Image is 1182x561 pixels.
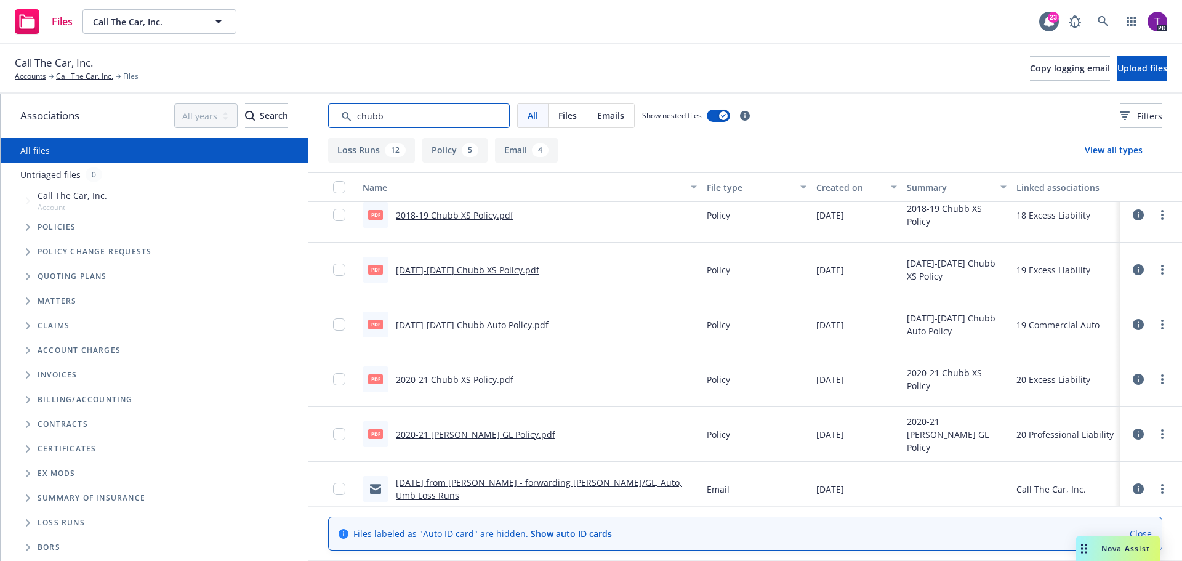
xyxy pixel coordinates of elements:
span: Filters [1137,110,1162,123]
span: [DATE] [816,264,844,276]
div: Created on [816,181,884,194]
a: Search [1091,9,1116,34]
span: Filters [1120,110,1162,123]
span: Quoting plans [38,273,107,280]
button: Name [358,172,702,202]
div: Name [363,181,683,194]
span: Nova Assist [1101,543,1150,554]
div: Search [245,104,288,127]
button: Policy [422,138,488,163]
a: 2020-21 Chubb XS Policy.pdf [396,374,513,385]
span: 2018-19 Chubb XS Policy [907,202,1006,228]
span: Files [558,109,577,122]
input: Toggle Row Selected [333,264,345,276]
button: SearchSearch [245,103,288,128]
a: more [1155,482,1170,496]
button: Created on [811,172,903,202]
a: Untriaged files [20,168,81,181]
div: 20 Professional Liability [1016,428,1114,441]
span: [DATE] [816,428,844,441]
button: Summary [902,172,1011,202]
div: Tree Example [1,187,308,387]
span: Call The Car, Inc. [93,15,199,28]
span: Matters [38,297,76,305]
span: Contracts [38,421,88,428]
span: Files [123,71,139,82]
div: Folder Tree Example [1,387,308,560]
div: 0 [86,167,102,182]
button: Copy logging email [1030,56,1110,81]
a: 2020-21 [PERSON_NAME] GL Policy.pdf [396,429,555,440]
span: Billing/Accounting [38,396,133,403]
span: [DATE]-[DATE] Chubb XS Policy [907,257,1006,283]
button: Loss Runs [328,138,415,163]
input: Select all [333,181,345,193]
a: Report a Bug [1063,9,1087,34]
a: [DATE] from [PERSON_NAME] - forwarding [PERSON_NAME]/GL, Auto, Umb Loss Runs [396,477,682,501]
span: Summary of insurance [38,494,145,502]
span: Files labeled as "Auto ID card" are hidden. [353,527,612,540]
span: Policy [707,428,730,441]
input: Toggle Row Selected [333,428,345,440]
input: Toggle Row Selected [333,483,345,495]
span: pdf [368,320,383,329]
span: Ex Mods [38,470,75,477]
a: Switch app [1119,9,1144,34]
button: Email [495,138,558,163]
span: Show nested files [642,110,702,121]
div: 12 [385,143,406,157]
button: Linked associations [1011,172,1120,202]
img: photo [1148,12,1167,31]
a: All files [20,145,50,156]
span: Associations [20,108,79,124]
span: pdf [368,210,383,219]
span: 2020-21 [PERSON_NAME] GL Policy [907,415,1006,454]
div: Drag to move [1076,536,1092,561]
span: [DATE] [816,318,844,331]
a: more [1155,208,1170,222]
span: Policy [707,318,730,331]
span: Policy [707,209,730,222]
span: BORs [38,544,60,551]
span: pdf [368,429,383,438]
input: Toggle Row Selected [333,373,345,385]
span: Email [707,483,730,496]
span: Account [38,202,107,212]
div: Summary [907,181,992,194]
a: more [1155,262,1170,277]
a: [DATE]-[DATE] Chubb XS Policy.pdf [396,264,539,276]
a: more [1155,372,1170,387]
span: Policy [707,264,730,276]
div: 4 [532,143,549,157]
span: All [528,109,538,122]
span: Copy logging email [1030,62,1110,74]
span: Emails [597,109,624,122]
button: Upload files [1117,56,1167,81]
span: [DATE] [816,373,844,386]
button: Nova Assist [1076,536,1160,561]
div: Linked associations [1016,181,1116,194]
div: File type [707,181,792,194]
a: Files [10,4,78,39]
button: File type [702,172,811,202]
a: more [1155,317,1170,332]
span: Loss Runs [38,519,85,527]
svg: Search [245,111,255,121]
span: Policy change requests [38,248,151,256]
a: Show auto ID cards [531,528,612,539]
span: Policies [38,224,76,231]
span: Call The Car, Inc. [15,55,93,71]
a: Close [1130,527,1152,540]
button: Filters [1120,103,1162,128]
span: [DATE] [816,483,844,496]
span: Invoices [38,371,78,379]
div: Call The Car, Inc. [1016,483,1086,496]
div: 20 Excess Liability [1016,373,1090,386]
input: Toggle Row Selected [333,318,345,331]
div: 5 [462,143,478,157]
div: 19 Commercial Auto [1016,318,1100,331]
span: Call The Car, Inc. [38,189,107,202]
a: 2018-19 Chubb XS Policy.pdf [396,209,513,221]
span: 2020-21 Chubb XS Policy [907,366,1006,392]
span: Upload files [1117,62,1167,74]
